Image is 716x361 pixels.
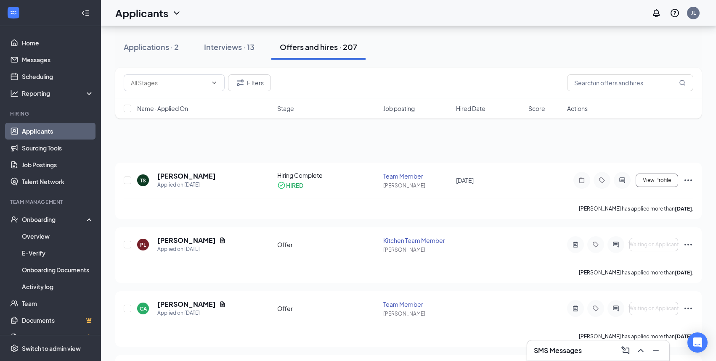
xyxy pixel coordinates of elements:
[636,174,678,187] button: View Profile
[115,6,168,20] h1: Applicants
[277,240,379,249] div: Offer
[157,236,216,245] h5: [PERSON_NAME]
[534,346,582,355] h3: SMS Messages
[383,104,415,113] span: Job posting
[570,241,581,248] svg: ActiveNote
[22,68,94,85] a: Scheduling
[10,110,92,117] div: Hiring
[280,42,357,52] div: Offers and hires · 207
[22,123,94,140] a: Applicants
[22,228,94,245] a: Overview
[629,238,678,251] button: Waiting on Applicant
[140,177,146,184] div: TS
[22,312,94,329] a: DocumentsCrown
[81,9,90,17] svg: Collapse
[157,181,216,189] div: Applied on [DATE]
[621,345,631,356] svg: ComposeMessage
[634,344,647,357] button: ChevronUp
[619,344,632,357] button: ComposeMessage
[628,242,679,248] span: Waiting on Applicant
[22,89,94,97] div: Reporting
[124,42,179,52] div: Applications · 2
[10,215,19,224] svg: UserCheck
[683,175,693,185] svg: Ellipses
[10,344,19,353] svg: Settings
[651,8,661,18] svg: Notifications
[383,310,451,317] div: [PERSON_NAME]
[591,305,601,312] svg: Tag
[579,333,693,340] p: [PERSON_NAME] has applied more than .
[687,332,708,353] div: Open Intercom Messenger
[597,177,607,184] svg: Tag
[643,177,671,183] span: View Profile
[456,177,474,184] span: [DATE]
[22,344,81,353] div: Switch to admin view
[286,181,303,190] div: HIRED
[140,241,146,248] div: PL
[636,345,646,356] svg: ChevronUp
[22,34,94,51] a: Home
[383,236,451,245] div: Kitchen Team Member
[22,329,94,345] a: SurveysCrown
[675,269,692,276] b: [DATE]
[591,241,601,248] svg: Tag
[22,278,94,295] a: Activity log
[9,8,18,17] svg: WorkstreamLogo
[22,215,87,224] div: Onboarding
[22,245,94,261] a: E-Verify
[567,104,588,113] span: Actions
[157,309,226,317] div: Applied on [DATE]
[228,74,271,91] button: Filter Filters
[277,104,294,113] span: Stage
[528,104,545,113] span: Score
[22,295,94,312] a: Team
[277,171,379,179] div: Hiring Complete
[611,241,621,248] svg: ActiveChat
[219,301,226,308] svg: Document
[383,172,451,180] div: Team Member
[579,205,693,212] p: [PERSON_NAME] has applied more than .
[617,177,627,184] svg: ActiveChat
[22,140,94,156] a: Sourcing Tools
[577,177,587,184] svg: Note
[157,245,226,253] div: Applied on [DATE]
[675,206,692,212] b: [DATE]
[235,78,245,88] svg: Filter
[137,104,188,113] span: Name · Applied On
[456,104,485,113] span: Hired Date
[157,171,216,181] h5: [PERSON_NAME]
[131,78,207,87] input: All Stages
[10,198,92,206] div: Team Management
[683,303,693,314] svg: Ellipses
[683,240,693,250] svg: Ellipses
[157,300,216,309] h5: [PERSON_NAME]
[570,305,581,312] svg: ActiveNote
[22,51,94,68] a: Messages
[10,89,19,97] svg: Analysis
[629,302,678,315] button: Waiting on Applicant
[579,269,693,276] p: [PERSON_NAME] has applied more than .
[211,79,217,86] svg: ChevronDown
[628,306,679,311] span: Waiting on Applicant
[611,305,621,312] svg: ActiveChat
[383,182,451,189] div: [PERSON_NAME]
[204,42,255,52] div: Interviews · 13
[670,8,680,18] svg: QuestionInfo
[22,156,94,173] a: Job Postings
[679,79,686,86] svg: MagnifyingGlass
[172,8,182,18] svg: ChevronDown
[383,246,451,253] div: [PERSON_NAME]
[140,305,147,312] div: CA
[383,300,451,308] div: Team Member
[651,345,661,356] svg: Minimize
[22,261,94,278] a: Onboarding Documents
[219,237,226,244] svg: Document
[675,333,692,340] b: [DATE]
[691,9,696,16] div: JL
[22,173,94,190] a: Talent Network
[277,304,379,313] div: Offer
[567,74,693,91] input: Search in offers and hires
[277,181,286,190] svg: CheckmarkCircle
[649,344,663,357] button: Minimize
